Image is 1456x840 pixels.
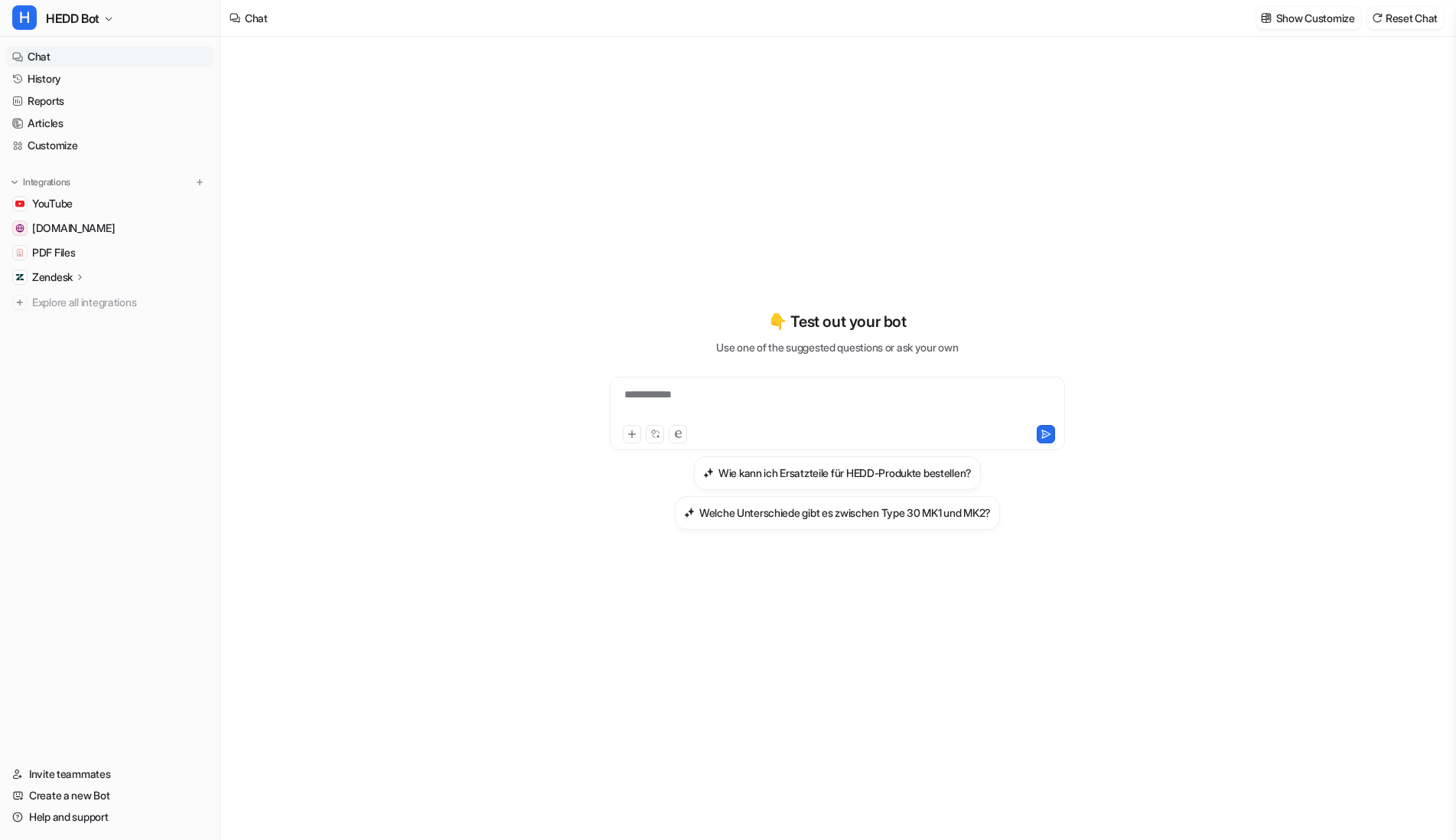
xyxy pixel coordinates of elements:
[15,224,24,233] img: hedd.audio
[1276,10,1355,26] p: Show Customize
[6,217,213,239] a: hedd.audio[DOMAIN_NAME]
[6,193,213,214] a: YouTubeYouTube
[1261,12,1272,24] img: customize
[15,199,24,208] img: YouTube
[1256,7,1361,29] button: Show Customize
[32,196,73,211] span: YouTube
[32,270,73,285] p: Zendesk
[703,467,714,479] img: Wie kann ich Ersatzteile für HEDD-Produkte bestellen?
[6,68,213,90] a: History
[46,8,99,29] span: HEDD Bot
[675,496,1000,530] button: Welche Unterschiede gibt es zwischen Type 30 MK1 und MK2?Welche Unterschiede gibt es zwischen Typ...
[23,176,70,188] p: Integrations
[245,10,268,26] div: Chat
[684,507,695,518] img: Welche Unterschiede gibt es zwischen Type 30 MK1 und MK2?
[1372,12,1383,24] img: reset
[12,295,28,310] img: explore all integrations
[6,90,213,112] a: Reports
[32,290,207,315] span: Explore all integrations
[699,505,991,521] h3: Welche Unterschiede gibt es zwischen Type 30 MK1 und MK2?
[9,177,20,188] img: expand menu
[32,245,75,260] span: PDF Files
[6,242,213,263] a: PDF FilesPDF Files
[6,292,213,313] a: Explore all integrations
[6,46,213,67] a: Chat
[6,763,213,785] a: Invite teammates
[6,175,75,190] button: Integrations
[6,135,213,156] a: Customize
[6,806,213,828] a: Help and support
[6,785,213,806] a: Create a new Bot
[694,456,981,490] button: Wie kann ich Ersatzteile für HEDD-Produkte bestellen?Wie kann ich Ersatzteile für HEDD-Produkte b...
[32,221,115,236] span: [DOMAIN_NAME]
[1367,7,1444,29] button: Reset Chat
[768,310,906,333] p: 👇 Test out your bot
[12,5,37,30] span: H
[718,465,972,481] h3: Wie kann ich Ersatzteile für HEDD-Produkte bestellen?
[6,113,213,134] a: Articles
[15,273,24,282] img: Zendesk
[15,248,24,257] img: PDF Files
[194,177,205,188] img: menu_add.svg
[716,339,958,355] p: Use one of the suggested questions or ask your own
